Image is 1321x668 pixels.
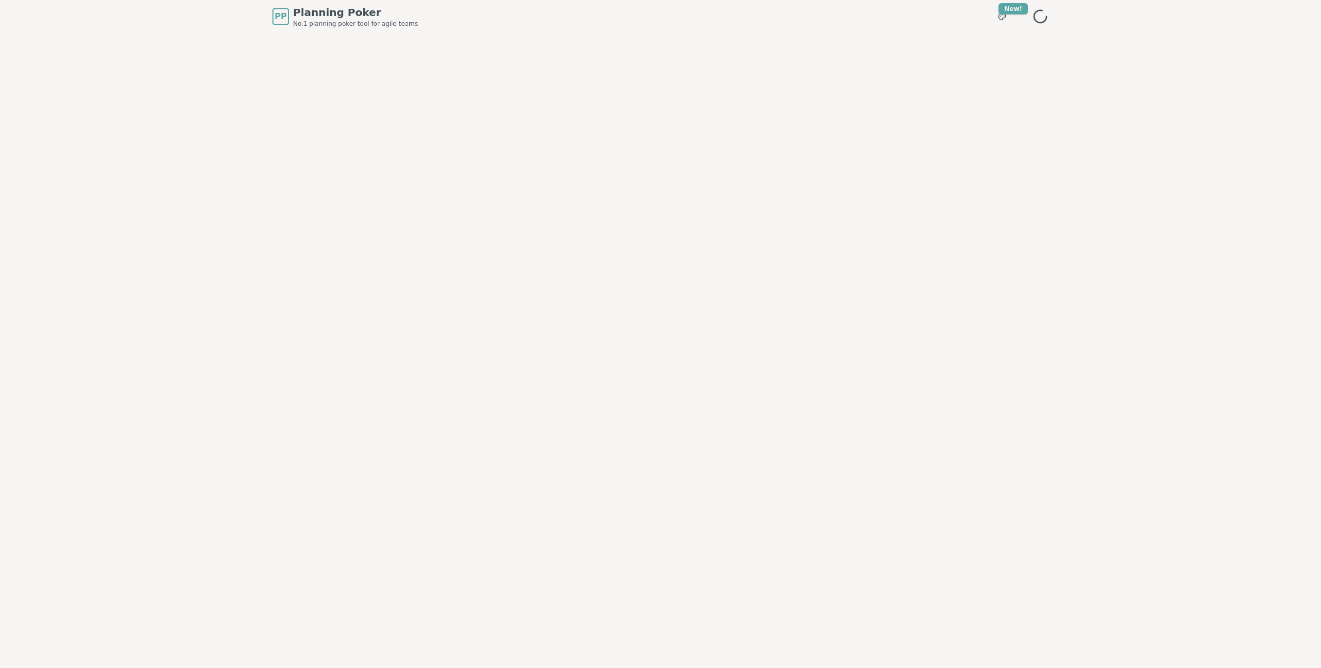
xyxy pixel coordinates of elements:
div: New! [998,3,1028,14]
span: No.1 planning poker tool for agile teams [293,20,418,28]
button: New! [993,7,1011,26]
span: PP [275,10,286,23]
a: PPPlanning PokerNo.1 planning poker tool for agile teams [272,5,418,28]
span: Planning Poker [293,5,418,20]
